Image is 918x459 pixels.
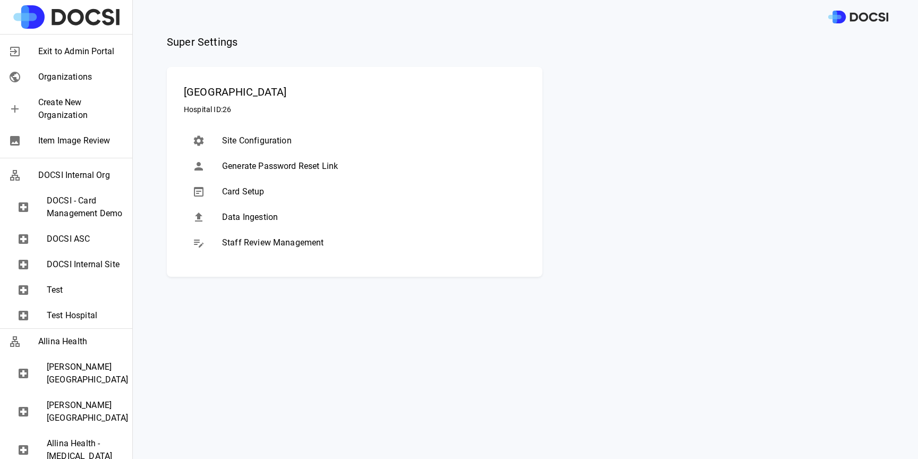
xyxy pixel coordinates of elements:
[38,71,124,83] span: Organizations
[47,194,124,220] span: DOCSI - Card Management Demo
[47,284,124,296] span: Test
[222,134,517,147] span: Site Configuration
[47,233,124,245] span: DOCSI ASC
[184,104,525,115] span: Hospital ID: 26
[38,134,124,147] span: Item Image Review
[47,361,124,386] span: [PERSON_NAME][GEOGRAPHIC_DATA]
[184,154,525,179] div: Generate Password Reset Link
[828,11,888,24] img: DOCSI Logo
[184,128,525,154] div: Site Configuration
[38,335,124,348] span: Allina Health
[38,96,124,122] span: Create New Organization
[184,84,525,100] span: [GEOGRAPHIC_DATA]
[222,236,517,249] span: Staff Review Management
[222,185,517,198] span: Card Setup
[38,45,124,58] span: Exit to Admin Portal
[167,34,918,50] span: Super Settings
[47,309,124,322] span: Test Hospital
[222,211,517,224] span: Data Ingestion
[47,399,124,424] span: [PERSON_NAME][GEOGRAPHIC_DATA]
[222,160,517,173] span: Generate Password Reset Link
[184,179,525,205] div: Card Setup
[38,169,124,182] span: DOCSI Internal Org
[184,205,525,230] div: Data Ingestion
[13,5,120,29] img: Site Logo
[184,230,525,256] div: Staff Review Management
[47,258,124,271] span: DOCSI Internal Site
